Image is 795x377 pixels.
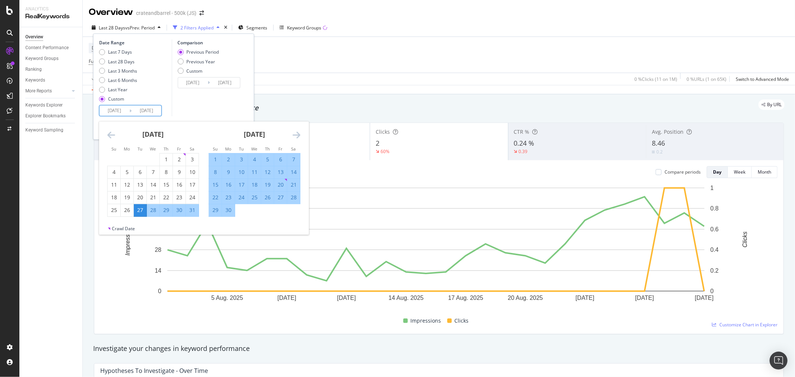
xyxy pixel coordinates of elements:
[209,153,222,166] td: Selected. Sunday, September 1, 2024
[261,194,274,201] div: 26
[222,194,235,201] div: 23
[173,166,186,178] td: Choose Friday, August 9, 2024 as your check-out date. It’s available.
[770,352,788,370] div: Open Intercom Messenger
[222,156,235,163] div: 2
[261,191,274,204] td: Selected. Thursday, September 26, 2024
[186,68,202,74] div: Custom
[173,156,186,163] div: 2
[736,76,789,82] div: Switch to Advanced Mode
[173,204,186,216] td: Selected. Friday, August 30, 2024
[186,156,199,163] div: 3
[160,181,173,188] div: 15
[99,49,137,55] div: Last 7 Days
[199,10,204,16] div: arrow-right-arrow-left
[222,191,235,204] td: Selected. Monday, September 23, 2024
[225,146,231,152] small: Mo
[209,204,222,216] td: Selected. Sunday, September 29, 2024
[177,49,219,55] div: Previous Period
[121,181,133,188] div: 12
[25,44,69,52] div: Content Performance
[652,151,655,153] img: Equal
[100,105,129,116] input: Start Date
[707,166,728,178] button: Day
[186,191,199,204] td: Choose Saturday, August 24, 2024 as your check-out date. It’s available.
[160,206,173,214] div: 29
[261,168,274,176] div: 12
[178,77,208,88] input: Start Date
[376,128,390,135] span: Clicks
[133,204,146,216] td: Selected as start date. Tuesday, August 27, 2024
[448,295,483,301] text: 17 Aug. 2025
[274,153,287,166] td: Selected. Friday, September 6, 2024
[160,194,173,201] div: 22
[713,169,722,175] div: Day
[147,181,160,188] div: 14
[134,194,146,201] div: 20
[575,295,594,301] text: [DATE]
[177,146,181,152] small: Fr
[160,153,173,166] td: Choose Thursday, August 1, 2024 as your check-out date. It’s available.
[235,191,248,204] td: Selected. Tuesday, September 24, 2024
[108,77,137,83] div: Last 6 Months
[177,68,219,74] div: Custom
[274,168,287,176] div: 13
[210,77,240,88] input: End Date
[248,191,261,204] td: Selected. Wednesday, September 25, 2024
[25,101,77,109] a: Keywords Explorer
[180,25,214,31] div: 2 Filters Applied
[287,194,300,201] div: 28
[25,6,76,12] div: Analytics
[186,181,199,188] div: 17
[381,148,389,155] div: 60%
[248,166,261,178] td: Selected. Wednesday, September 11, 2024
[108,49,132,55] div: Last 7 Days
[190,146,194,152] small: Sa
[147,168,160,176] div: 7
[25,76,45,84] div: Keywords
[710,288,714,294] text: 0
[100,367,208,374] div: Hypotheses to Investigate - Over Time
[108,194,120,201] div: 18
[287,25,321,31] div: Keyword Groups
[235,178,248,191] td: Selected. Tuesday, September 17, 2024
[261,178,274,191] td: Selected. Thursday, September 19, 2024
[108,168,120,176] div: 4
[274,181,287,188] div: 20
[134,168,146,176] div: 6
[235,168,248,176] div: 10
[767,102,782,107] span: By URL
[89,58,105,64] span: Full URL
[244,130,265,139] strong: [DATE]
[25,33,43,41] div: Overview
[287,153,300,166] td: Selected. Saturday, September 7, 2024
[278,146,283,152] small: Fr
[248,168,261,176] div: 11
[235,181,248,188] div: 17
[634,76,677,82] div: 0 % Clicks ( 11 on 1M )
[93,344,785,354] div: Investigate your changes in keyword performance
[710,205,719,212] text: 0.8
[120,178,133,191] td: Choose Monday, August 12, 2024 as your check-out date. It’s available.
[120,166,133,178] td: Choose Monday, August 5, 2024 as your check-out date. It’s available.
[758,99,785,110] div: legacy label
[376,139,379,148] span: 2
[173,181,186,188] div: 16
[742,232,748,248] text: Clicks
[108,181,120,188] div: 11
[133,178,146,191] td: Choose Tuesday, August 13, 2024 as your check-out date. It’s available.
[508,295,543,301] text: 20 Aug. 2025
[170,22,223,34] button: 2 Filters Applied
[89,73,110,85] button: Apply
[222,153,235,166] td: Selected. Monday, September 2, 2024
[710,267,719,274] text: 0.2
[146,178,160,191] td: Choose Wednesday, August 14, 2024 as your check-out date. It’s available.
[99,86,137,93] div: Last Year
[287,181,300,188] div: 21
[132,105,161,116] input: End Date
[108,86,127,93] div: Last Year
[100,184,772,313] svg: A chart.
[147,194,160,201] div: 21
[287,168,300,176] div: 14
[92,45,106,51] span: Device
